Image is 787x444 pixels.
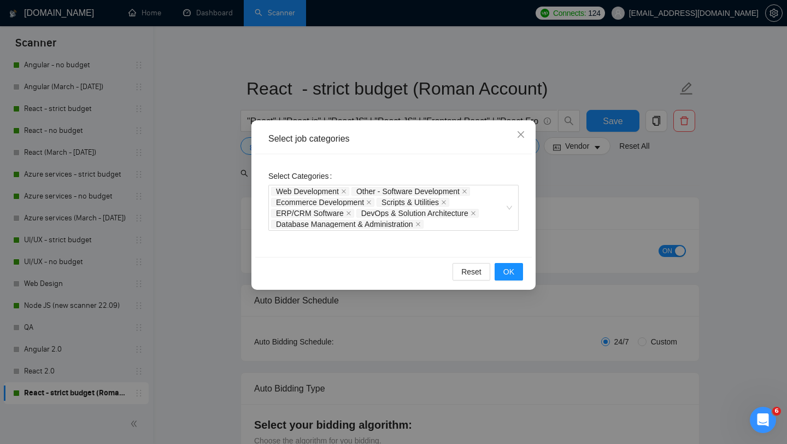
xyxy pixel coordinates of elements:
[516,130,525,139] span: close
[453,263,490,281] button: Reset
[461,266,481,278] span: Reset
[276,198,364,206] span: Ecommerce Development
[356,188,460,195] span: Other - Software Development
[462,189,467,194] span: close
[503,266,514,278] span: OK
[271,220,424,229] span: Database Management & Administration
[271,198,374,207] span: Ecommerce Development
[361,209,468,217] span: DevOps & Solution Architecture
[750,407,776,433] iframe: Intercom live chat
[271,209,354,218] span: ERP/CRM Software
[276,220,413,228] span: Database Management & Administration
[377,198,449,207] span: Scripts & Utilities
[506,120,536,150] button: Close
[351,187,470,196] span: Other - Software Development
[341,189,346,194] span: close
[441,200,447,205] span: close
[415,221,421,227] span: close
[271,187,349,196] span: Web Development
[276,188,339,195] span: Web Development
[495,263,523,281] button: OK
[268,167,336,185] label: Select Categories
[471,211,476,216] span: close
[366,200,372,205] span: close
[356,209,479,218] span: DevOps & Solution Architecture
[276,209,344,217] span: ERP/CRM Software
[346,211,351,216] span: close
[772,407,781,416] span: 6
[381,198,439,206] span: Scripts & Utilities
[268,133,519,145] div: Select job categories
